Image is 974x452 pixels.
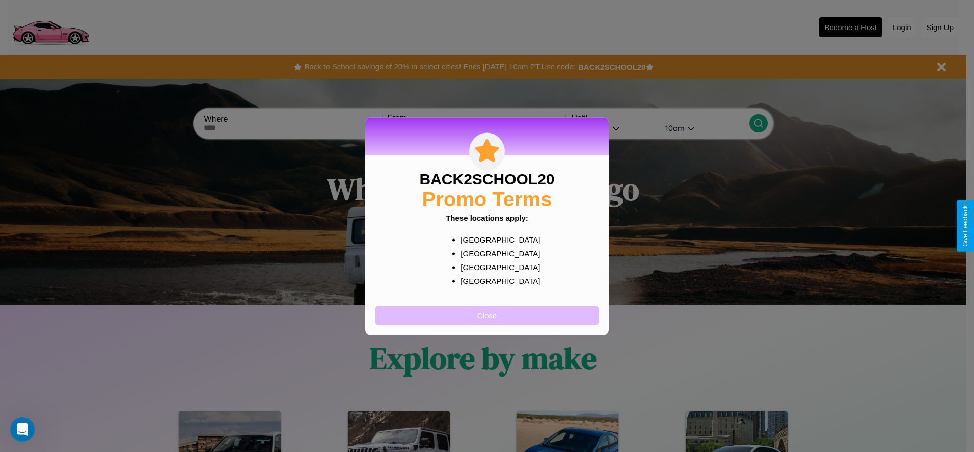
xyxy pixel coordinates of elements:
iframe: Intercom live chat [10,417,35,442]
p: [GEOGRAPHIC_DATA] [461,260,533,274]
h2: Promo Terms [422,188,552,210]
p: [GEOGRAPHIC_DATA] [461,274,533,287]
p: [GEOGRAPHIC_DATA] [461,232,533,246]
h3: BACK2SCHOOL20 [419,170,554,188]
b: These locations apply: [446,213,528,222]
div: Give Feedback [962,205,969,247]
p: [GEOGRAPHIC_DATA] [461,246,533,260]
button: Close [375,306,599,325]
